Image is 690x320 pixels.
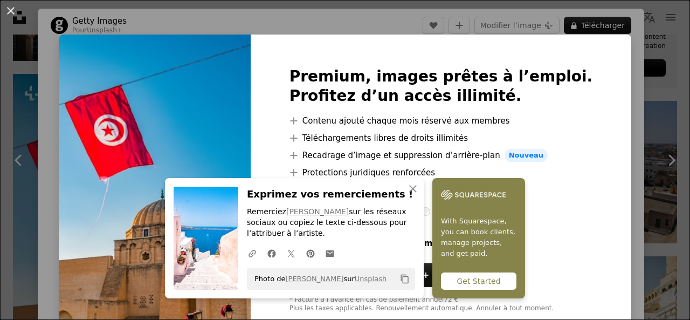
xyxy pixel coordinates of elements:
a: With Squarespace, you can book clients, manage projects, and get paid.Get Started [432,178,525,298]
p: Remerciez sur les réseaux sociaux ou copiez le texte ci-dessous pour l’attribuer à l’artiste. [247,207,415,239]
li: Recadrage d’image et suppression d’arrière-plan [289,149,593,162]
h2: Premium, images prêtes à l’emploi. Profitez d’un accès illimité. [289,67,593,106]
a: Partagez-lePinterest [301,242,320,264]
li: Protections juridiques renforcées [289,166,593,179]
a: Partagez-leTwitter [281,242,301,264]
a: Partager par mail [320,242,340,264]
div: * Facturé à l’avance en cas de paiement annuel 72 € Plus les taxes applicables. Renouvellement au... [289,296,593,313]
h3: Exprimez vos remerciements ! [247,187,415,202]
a: [PERSON_NAME] [285,275,343,283]
li: Contenu ajouté chaque mois réservé aux membres [289,114,593,127]
a: Unsplash [355,275,387,283]
span: With Squarespace, you can book clients, manage projects, and get paid. [441,216,516,259]
a: Partagez-leFacebook [262,242,281,264]
a: [PERSON_NAME] [286,207,349,216]
span: Photo de sur [249,270,387,288]
div: Get Started [441,273,516,290]
span: Nouveau [505,149,548,162]
li: Téléchargements libres de droits illimités [289,132,593,145]
button: Copier dans le presse-papier [396,270,414,288]
img: file-1747939142011-51e5cc87e3c9 [441,187,506,203]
